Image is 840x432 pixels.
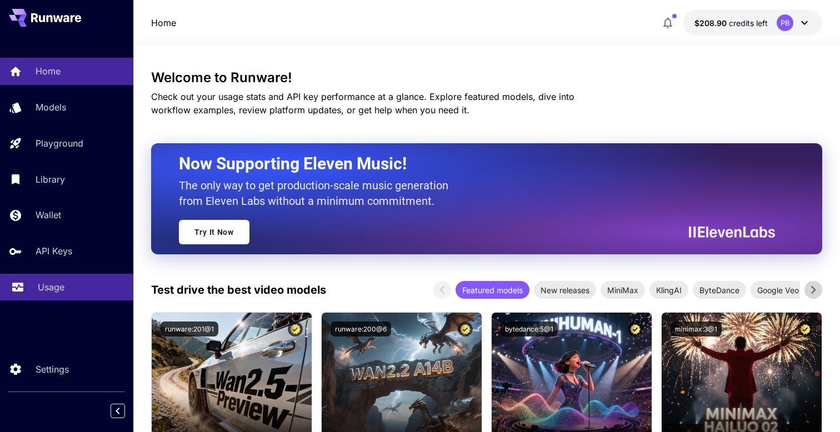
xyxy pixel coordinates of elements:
p: Settings [36,363,69,376]
span: Check out your usage stats and API key performance at a glance. Explore featured models, dive int... [151,91,574,115]
p: Home [36,64,61,78]
p: Usage [38,280,64,294]
p: Test drive the best video models [151,282,326,298]
button: runware:201@1 [161,322,218,336]
h2: Now Supporting Eleven Music! [179,153,767,174]
button: minimax:3@1 [671,322,722,336]
p: The only way to get production-scale music generation from Eleven Labs without a minimum commitment. [179,178,457,209]
span: Google Veo [751,284,806,296]
span: New releases [534,284,596,296]
button: bytedance:5@1 [501,322,558,336]
button: Certified Model – Vetted for best performance and includes a commercial license. [798,322,813,336]
a: Home [151,16,176,29]
button: $208.90457PB [683,10,822,36]
div: PB [777,14,793,31]
p: API Keys [36,244,72,258]
div: ByteDance [693,281,746,299]
span: credits left [729,18,768,28]
span: $208.90 [694,18,729,28]
p: Playground [36,137,83,150]
p: Models [36,101,66,114]
div: Featured models [456,281,529,299]
nav: breadcrumb [151,16,176,29]
button: Certified Model – Vetted for best performance and includes a commercial license. [458,322,473,336]
div: $208.90457 [694,17,768,29]
div: MiniMax [601,281,645,299]
div: KlingAI [649,281,688,299]
span: Featured models [456,284,529,296]
p: Wallet [36,208,61,222]
button: runware:200@6 [331,322,391,336]
a: Try It Now [179,220,249,244]
button: Certified Model – Vetted for best performance and includes a commercial license. [628,322,643,336]
span: ByteDance [693,284,746,296]
h3: Welcome to Runware! [151,70,822,86]
span: KlingAI [649,284,688,296]
button: Collapse sidebar [111,404,125,418]
div: New releases [534,281,596,299]
div: Collapse sidebar [119,401,133,421]
button: Certified Model – Vetted for best performance and includes a commercial license. [288,322,303,336]
span: MiniMax [601,284,645,296]
div: Google Veo [751,281,806,299]
p: Library [36,173,65,186]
